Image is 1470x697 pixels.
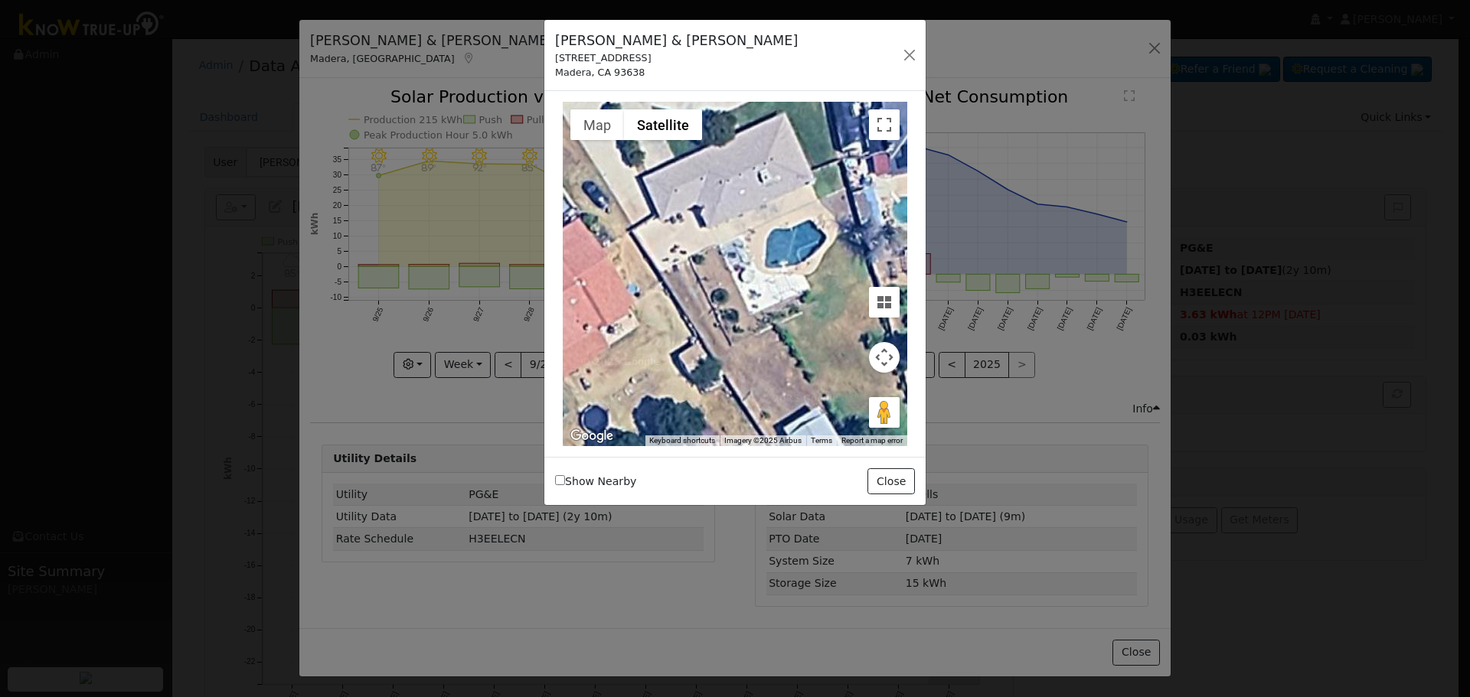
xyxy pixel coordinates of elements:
button: Show satellite imagery [624,109,702,140]
a: Open this area in Google Maps (opens a new window) [567,426,617,446]
button: Drag Pegman onto the map to open Street View [869,397,900,428]
a: Report a map error [841,436,903,445]
a: Terms (opens in new tab) [811,436,832,445]
button: Keyboard shortcuts [649,435,715,446]
span: Imagery ©2025 Airbus [724,436,802,445]
div: Madera, CA 93638 [555,65,798,80]
label: Show Nearby [555,474,636,490]
button: Map camera controls [869,342,900,373]
h5: [PERSON_NAME] & [PERSON_NAME] [555,31,798,50]
button: Show street map [570,109,624,140]
img: Google [567,426,617,446]
div: [STREET_ADDRESS] [555,50,798,65]
button: Close [867,468,914,494]
button: Toggle fullscreen view [869,109,900,140]
input: Show Nearby [555,475,565,485]
button: Tilt map [869,287,900,318]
